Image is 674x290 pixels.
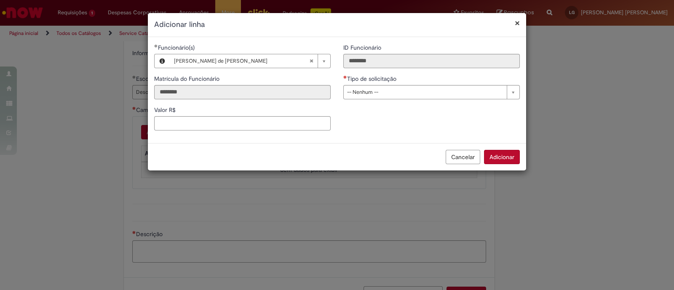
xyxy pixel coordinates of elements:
span: [PERSON_NAME] de [PERSON_NAME] [174,54,309,68]
span: Somente leitura - ID Funcionário [343,44,383,51]
input: Matrícula do Funcionário [154,85,331,99]
button: Fechar modal [515,19,520,27]
input: Valor R$ [154,116,331,130]
h2: Adicionar linha [154,19,520,30]
button: Adicionar [484,150,520,164]
span: -- Nenhum -- [347,85,503,99]
span: Valor R$ [154,106,177,114]
a: [PERSON_NAME] de [PERSON_NAME]Limpar campo Funcionário(s) [170,54,330,68]
span: Obrigatório Preenchido [154,44,158,48]
span: Necessários - Funcionário(s) [158,44,196,51]
span: Somente leitura - Matrícula do Funcionário [154,75,221,82]
span: Necessários [343,75,347,79]
button: Funcionário(s), Visualizar este registro Luiza Garcia de Azevedo Marques [155,54,170,68]
button: Cancelar [446,150,480,164]
span: Tipo de solicitação [347,75,398,82]
abbr: Limpar campo Funcionário(s) [305,54,318,68]
input: ID Funcionário [343,54,520,68]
